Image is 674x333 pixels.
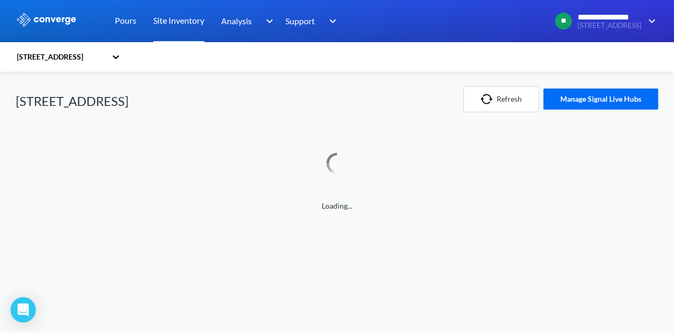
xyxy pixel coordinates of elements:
[641,15,658,27] img: downArrow.svg
[481,94,497,104] img: icon-refresh.svg
[285,14,315,27] span: Support
[221,14,252,27] span: Analysis
[259,15,276,27] img: downArrow.svg
[16,200,658,212] span: Loading...
[16,13,77,26] img: logo_ewhite.svg
[578,22,641,30] span: [STREET_ADDRESS]
[463,86,539,112] button: Refresh
[16,93,128,110] h1: [STREET_ADDRESS]
[11,297,36,322] div: Open Intercom Messenger
[543,89,658,110] button: Manage Signal Live Hubs
[16,51,106,63] div: [STREET_ADDRESS]
[322,15,339,27] img: downArrow.svg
